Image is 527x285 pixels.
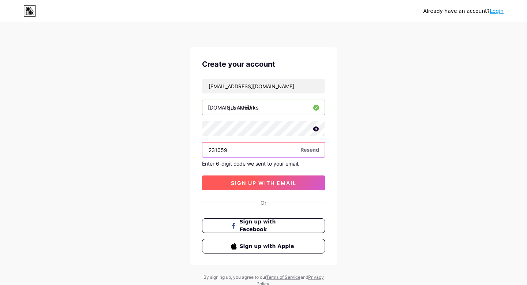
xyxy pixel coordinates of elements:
span: Sign up with Apple [240,243,296,250]
input: Email [202,79,325,93]
span: Sign up with Facebook [240,218,296,233]
div: Already have an account? [423,7,504,15]
input: Paste login code [202,142,325,157]
input: username [202,100,325,115]
span: Resend [300,146,319,153]
div: [DOMAIN_NAME]/ [208,104,251,111]
a: Terms of Service [266,274,300,280]
div: Or [261,199,266,207]
span: sign up with email [231,180,296,186]
a: Login [490,8,504,14]
button: Sign up with Facebook [202,218,325,233]
div: Enter 6-digit code we sent to your email. [202,160,325,167]
button: sign up with email [202,175,325,190]
button: Sign up with Apple [202,239,325,253]
div: Create your account [202,59,325,70]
